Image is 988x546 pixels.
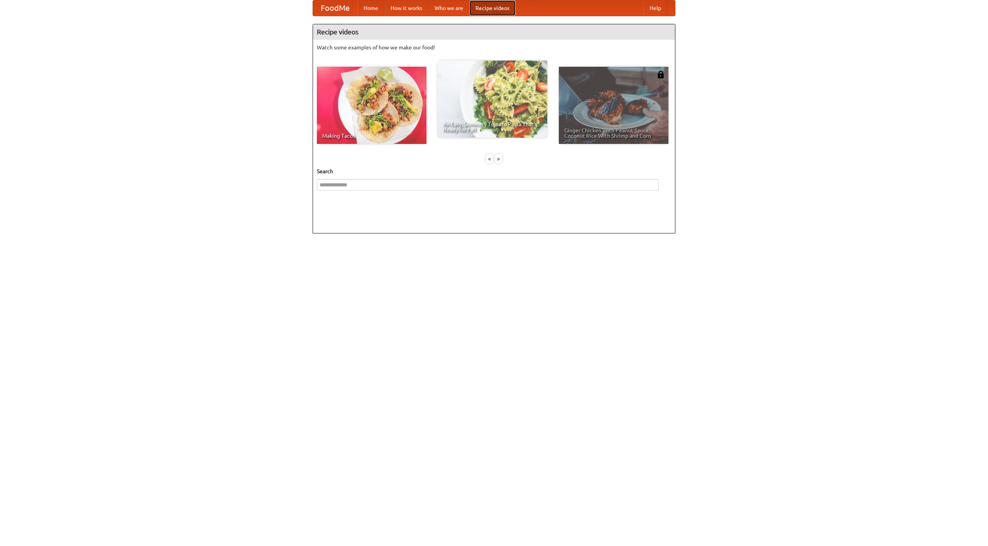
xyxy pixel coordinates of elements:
a: Making Tacos [317,67,426,144]
a: Home [357,0,384,16]
a: Who we are [428,0,469,16]
div: « [486,154,493,164]
a: Help [643,0,667,16]
p: Watch some examples of how we make our food! [317,44,671,51]
a: Recipe videos [469,0,516,16]
span: An Easy, Summery Tomato Pasta That's Ready for Fall [443,122,542,132]
h5: Search [317,167,671,175]
a: FoodMe [313,0,357,16]
img: 483408.png [657,71,665,78]
span: Making Tacos [322,133,421,139]
a: An Easy, Summery Tomato Pasta That's Ready for Fall [438,61,547,138]
div: » [495,154,502,164]
a: How it works [384,0,428,16]
h4: Recipe videos [313,24,675,40]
